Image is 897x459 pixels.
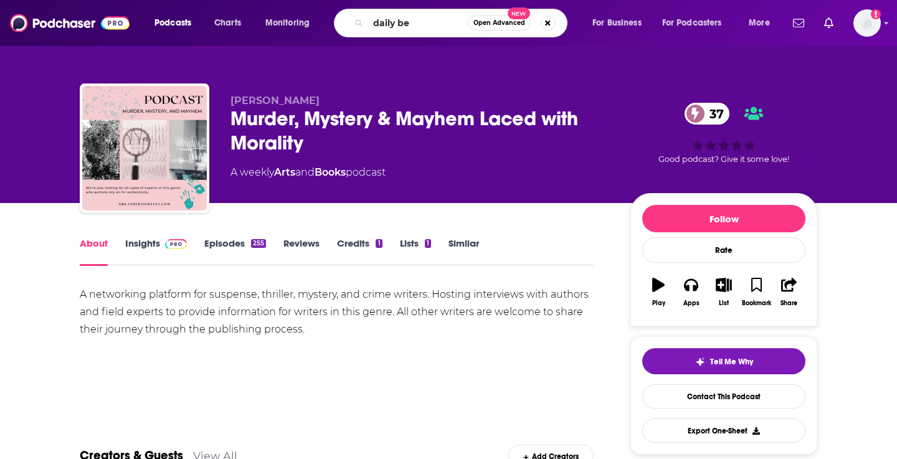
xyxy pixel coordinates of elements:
a: InsightsPodchaser Pro [125,237,187,266]
button: tell me why sparkleTell Me Why [642,348,805,374]
button: open menu [740,13,785,33]
img: User Profile [853,9,881,37]
div: Rate [642,237,805,263]
div: 255 [251,239,266,248]
button: open menu [146,13,207,33]
span: For Podcasters [662,14,722,32]
button: Follow [642,205,805,232]
span: Tell Me Why [710,357,753,367]
button: Open AdvancedNew [468,16,531,31]
button: Show profile menu [853,9,881,37]
span: 37 [697,103,730,125]
img: Podchaser - Follow, Share and Rate Podcasts [10,11,130,35]
div: 1 [376,239,382,248]
span: Open Advanced [473,20,525,26]
div: Apps [683,300,700,307]
a: Contact This Podcast [642,384,805,409]
img: tell me why sparkle [695,357,705,367]
input: Search podcasts, credits, & more... [368,13,468,33]
div: List [719,300,729,307]
span: Logged in as anyalola [853,9,881,37]
span: Good podcast? Give it some love! [658,154,789,164]
div: Search podcasts, credits, & more... [346,9,579,37]
a: Lists1 [400,237,431,266]
button: Play [642,270,675,315]
iframe: Intercom live chat [855,417,885,447]
span: Charts [214,14,241,32]
span: More [749,14,770,32]
button: open menu [257,13,326,33]
svg: Add a profile image [871,9,881,19]
span: New [508,7,530,19]
button: Bookmark [740,270,772,315]
a: Similar [448,237,479,266]
button: List [708,270,740,315]
button: open menu [584,13,657,33]
a: Arts [274,166,295,178]
a: Books [315,166,346,178]
a: Show notifications dropdown [788,12,809,34]
div: 1 [425,239,431,248]
div: 37Good podcast? Give it some love! [630,95,817,172]
button: Apps [675,270,707,315]
span: Monitoring [265,14,310,32]
span: For Business [592,14,642,32]
img: Podchaser Pro [165,239,187,249]
a: Charts [206,13,249,33]
div: A weekly podcast [230,165,386,180]
a: Credits1 [337,237,382,266]
a: Episodes255 [204,237,266,266]
div: A networking platform for suspense, thriller, mystery, and crime writers. Hosting interviews with... [80,286,594,338]
a: Show notifications dropdown [819,12,838,34]
a: About [80,237,108,266]
div: Play [652,300,665,307]
span: [PERSON_NAME] [230,95,320,106]
div: Bookmark [742,300,771,307]
div: Share [781,300,797,307]
button: Share [773,270,805,315]
span: and [295,166,315,178]
a: 37 [685,103,730,125]
button: open menu [654,13,740,33]
img: Murder, Mystery & Mayhem Laced with Morality [82,86,207,211]
span: Podcasts [154,14,191,32]
a: Reviews [283,237,320,266]
button: Export One-Sheet [642,419,805,443]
